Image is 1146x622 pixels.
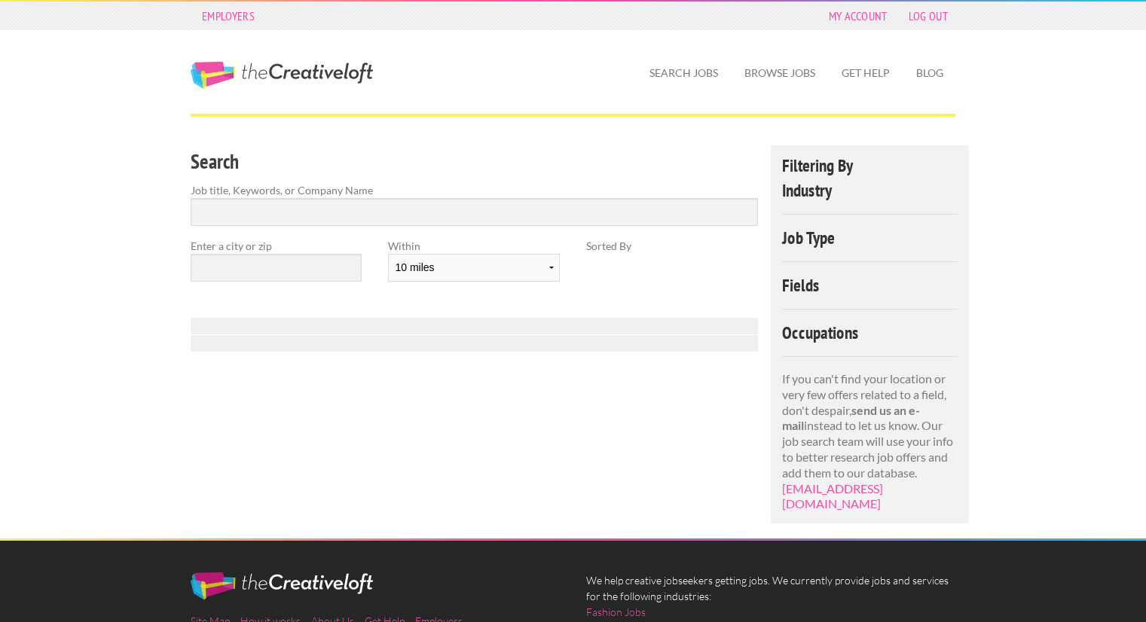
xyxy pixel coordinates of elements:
a: Blog [904,56,955,90]
a: [EMAIL_ADDRESS][DOMAIN_NAME] [782,481,883,511]
a: Browse Jobs [732,56,827,90]
a: Fashion Jobs [586,604,646,620]
h4: Filtering By [782,157,958,174]
a: The Creative Loft [191,62,373,89]
a: Employers [194,5,262,26]
label: Sorted By [586,238,757,254]
a: Search Jobs [637,56,730,90]
a: Log Out [901,5,955,26]
h4: Fields [782,276,958,294]
img: The Creative Loft [191,572,373,599]
p: If you can't find your location or very few offers related to a field, don't despair, instead to ... [782,371,958,512]
h4: Industry [782,181,958,199]
h3: Search [191,148,758,176]
a: My Account [821,5,895,26]
input: Search [191,198,758,226]
strong: send us an e-mail [782,403,920,433]
label: Enter a city or zip [191,238,362,254]
h4: Occupations [782,324,958,341]
label: Job title, Keywords, or Company Name [191,182,758,198]
a: Get Help [830,56,902,90]
label: Within [388,238,559,254]
h4: Job Type [782,229,958,246]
